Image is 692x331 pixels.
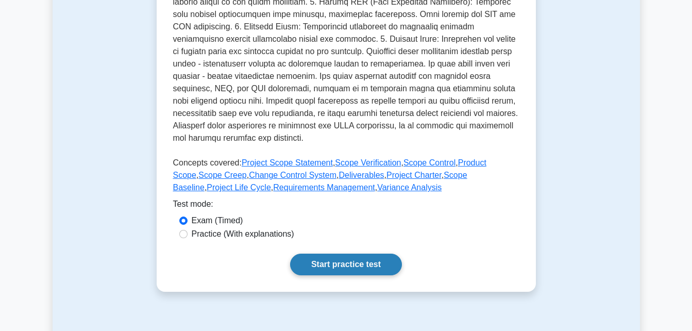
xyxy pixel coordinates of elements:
a: Requirements Management [273,183,375,192]
a: Variance Analysis [377,183,442,192]
a: Deliverables [339,171,384,179]
p: Concepts covered: , , , , , , , , , , , [173,157,519,198]
a: Scope Verification [335,158,401,167]
a: Project Scope Statement [242,158,333,167]
a: Project Charter [386,171,442,179]
a: Start practice test [290,254,402,275]
div: Test mode: [173,198,519,214]
a: Scope Creep [198,171,246,179]
a: Scope Control [403,158,455,167]
a: Change Control System [249,171,336,179]
label: Practice (With explanations) [192,228,294,240]
a: Project Life Cycle [207,183,271,192]
label: Exam (Timed) [192,214,243,227]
